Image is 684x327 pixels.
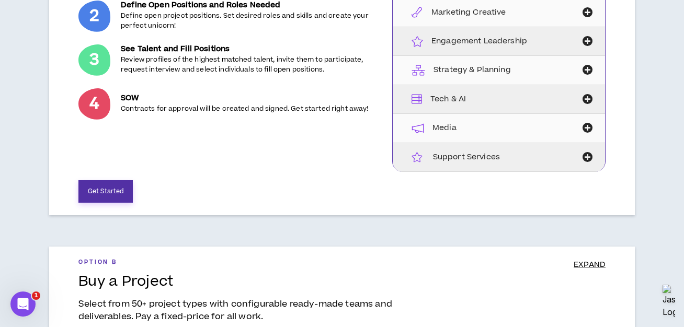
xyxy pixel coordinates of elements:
span: Strategy & Planning [434,64,511,76]
span: 1 [32,291,40,300]
h5: SOW [121,94,368,103]
span: Engagement Leadership [431,36,527,47]
h5: See Talent and Fill Positions [121,45,375,54]
button: Get Started [78,180,133,203]
p: Define open project positions. Set desired roles and skills and create your perfect unicorn! [121,11,375,31]
p: 4 [78,88,110,120]
span: Media [432,122,457,134]
span: Marketing Creative [431,7,506,18]
span: EXPAND [574,259,606,270]
h1: Buy a Project [78,273,606,289]
p: 2 [78,1,110,32]
h5: Option B [78,259,117,265]
h5: Define Open Positions and Roles Needed [121,1,375,10]
span: Tech & AI [430,94,466,105]
iframe: Intercom live chat [10,291,36,317]
span: Support Services [433,151,500,163]
a: EXPAND [574,259,606,273]
p: Select from 50+ project types with configurable ready-made teams and deliverables. Pay a fixed-pr... [78,298,418,323]
p: Contracts for approval will be created and signed. Get started right away! [121,104,368,114]
p: 3 [78,44,110,76]
p: Review profiles of the highest matched talent, invite them to participate, request interview and ... [121,55,375,75]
